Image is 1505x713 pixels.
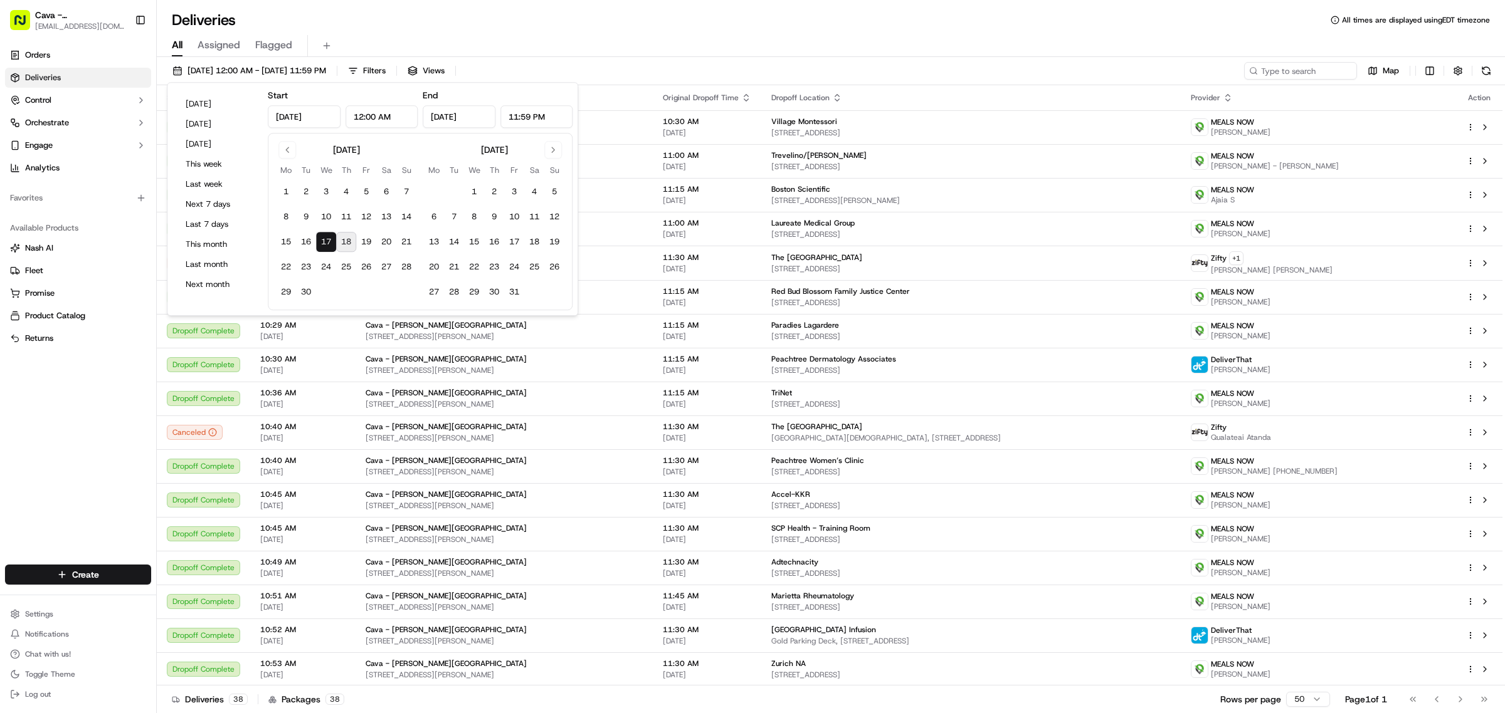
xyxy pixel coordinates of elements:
[1191,424,1208,440] img: zifty-logo-trans-sq.png
[5,218,151,238] div: Available Products
[1211,297,1270,307] span: [PERSON_NAME]
[1191,559,1208,576] img: melas_now_logo.png
[260,455,346,466] span: 10:40 AM
[5,45,151,65] a: Orders
[1211,500,1270,510] span: [PERSON_NAME]
[1191,526,1208,542] img: melas_now_logo.png
[423,105,495,128] input: Date
[376,232,396,252] button: 20
[424,207,444,227] button: 6
[1211,398,1270,409] span: [PERSON_NAME]
[333,143,360,156] div: [DATE]
[771,433,1171,443] span: [GEOGRAPHIC_DATA][DEMOGRAPHIC_DATA], [STREET_ADDRESS]
[25,310,85,321] span: Product Catalog
[5,158,151,178] a: Analytics
[504,164,524,177] th: Friday
[1191,492,1208,508] img: melas_now_logo.png
[167,425,223,440] button: Canceled
[13,182,33,202] img: Klarizel Pensader
[1211,151,1254,161] span: MEALS NOW
[104,228,108,238] span: •
[402,62,450,80] button: Views
[771,365,1171,375] span: [STREET_ADDRESS]
[25,288,55,299] span: Promise
[39,228,102,238] span: [PERSON_NAME]
[663,365,751,375] span: [DATE]
[504,207,524,227] button: 10
[125,311,152,320] span: Pylon
[276,182,296,202] button: 1
[524,257,544,277] button: 25
[25,649,71,659] span: Chat with us!
[1229,251,1244,265] button: +1
[1342,15,1490,25] span: All times are displayed using EDT timezone
[180,276,255,293] button: Next month
[663,93,739,103] span: Original Dropoff Time
[5,283,151,303] button: Promise
[336,257,356,277] button: 25
[504,257,524,277] button: 24
[771,286,910,296] span: Red Bud Blossom Family Justice Center
[25,49,50,61] span: Orders
[25,140,53,151] span: Engage
[663,467,751,477] span: [DATE]
[366,433,643,443] span: [STREET_ADDRESS][PERSON_NAME]
[5,261,151,281] button: Fleet
[213,123,228,138] button: Start new chat
[771,117,837,127] span: Village Montessori
[663,117,751,127] span: 10:30 AM
[39,194,103,204] span: Klarizel Pensader
[260,388,346,398] span: 10:36 AM
[376,164,396,177] th: Saturday
[25,609,53,619] span: Settings
[663,320,751,330] span: 11:15 AM
[1211,331,1270,341] span: [PERSON_NAME]
[268,90,288,101] label: Start
[296,207,316,227] button: 9
[424,164,444,177] th: Monday
[106,194,110,204] span: •
[464,182,484,202] button: 1
[346,105,418,128] input: Time
[544,257,564,277] button: 26
[663,252,751,263] span: 11:30 AM
[1211,490,1254,500] span: MEALS NOW
[771,320,839,330] span: Paradies Lagardere
[25,162,60,174] span: Analytics
[35,21,125,31] button: [EMAIL_ADDRESS][DOMAIN_NAME]
[260,331,346,341] span: [DATE]
[5,113,151,133] button: Orchestrate
[1211,195,1254,205] span: Ajaia S
[771,331,1171,341] span: [STREET_ADDRESS]
[88,310,152,320] a: Powered byPylon
[663,354,751,364] span: 11:15 AM
[1211,388,1254,398] span: MEALS NOW
[771,195,1171,206] span: [STREET_ADDRESS][PERSON_NAME]
[336,207,356,227] button: 11
[464,282,484,302] button: 29
[25,265,43,276] span: Fleet
[25,629,69,639] span: Notifications
[10,265,146,276] a: Fleet
[1191,187,1208,203] img: melas_now_logo.png
[771,252,862,263] span: The [GEOGRAPHIC_DATA]
[296,182,316,202] button: 2
[663,218,751,228] span: 11:00 AM
[5,685,151,703] button: Log out
[1477,62,1495,80] button: Refresh
[1211,117,1254,127] span: MEALS NOW
[35,9,125,21] button: Cava - [PERSON_NAME][GEOGRAPHIC_DATA]
[504,232,524,252] button: 17
[194,160,228,175] button: See all
[484,164,504,177] th: Thursday
[276,164,296,177] th: Monday
[72,568,99,581] span: Create
[5,188,151,208] div: Favorites
[26,120,49,142] img: 1724597045416-56b7ee45-8013-43a0-a6f9-03cb97ddad50
[25,229,35,239] img: 1736555255976-a54dd68f-1ca7-489b-9aae-adbdc363a1c4
[771,399,1171,409] span: [STREET_ADDRESS]
[13,13,38,38] img: Nash
[424,257,444,277] button: 20
[1211,355,1252,365] span: DeliverThat
[1362,62,1405,80] button: Map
